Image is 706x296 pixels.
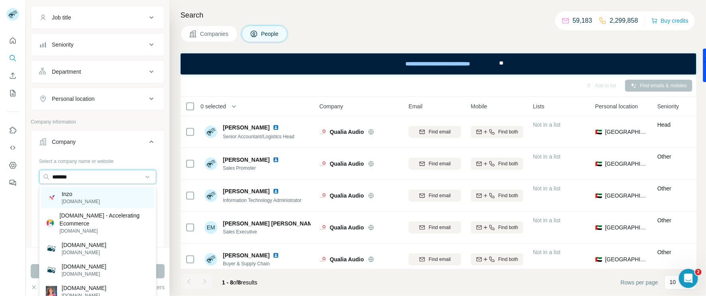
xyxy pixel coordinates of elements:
span: Head [657,122,671,128]
span: Not in a list [533,249,560,255]
div: Department [52,68,81,76]
button: Clear [31,283,53,291]
p: 59,183 [573,16,592,25]
p: [DOMAIN_NAME] [62,263,106,271]
span: Find email [429,224,450,231]
span: Other [657,249,671,255]
button: Use Surfe on LinkedIn [6,123,19,137]
img: Logo of Qualia Audio [319,192,326,199]
span: [PERSON_NAME] [223,156,269,164]
span: Company [319,102,343,110]
div: Seniority [52,41,73,49]
button: Find email [409,190,461,202]
button: Find email [409,253,461,265]
button: Seniority [31,35,164,54]
p: 2,299,858 [610,16,638,25]
img: Logo of Qualia Audio [319,161,326,167]
button: Enrich CSV [6,69,19,83]
button: Find both [471,126,523,138]
div: Personal location [52,95,94,103]
button: My lists [6,86,19,100]
span: 🇦🇪 [595,255,602,263]
img: Zinzo.com - Accelerating Ecommerce [46,219,55,228]
p: 10 [670,278,676,286]
span: 2 [695,269,702,275]
span: Personal location [595,102,638,110]
button: Find email [409,222,461,233]
button: Buy credits [651,15,688,26]
span: Find email [429,128,450,135]
span: Find both [498,128,518,135]
p: Inzo [62,190,100,198]
div: Company [52,138,76,146]
span: 🇦🇪 [595,192,602,200]
span: Lists [533,102,545,110]
span: Not in a list [533,217,560,223]
span: [GEOGRAPHIC_DATA] [605,192,648,200]
span: Mobile [471,102,487,110]
span: Not in a list [533,153,560,160]
button: Find email [409,158,461,170]
img: LinkedIn logo [273,157,279,163]
button: Company [31,132,164,155]
span: People [261,30,279,38]
span: Rows per page [621,278,658,286]
button: Find both [471,190,523,202]
img: LinkedIn logo [273,124,279,131]
span: Find both [498,256,518,263]
span: Qualia Audio [330,128,364,136]
span: [PERSON_NAME] [223,187,269,195]
span: Find both [498,192,518,199]
span: [PERSON_NAME] [PERSON_NAME] Manila [223,220,337,227]
span: Other [657,217,671,223]
img: Avatar [205,189,217,202]
button: Find both [471,158,523,170]
span: results [222,279,258,286]
span: Find both [498,160,518,167]
button: Personal location [31,89,164,108]
span: [PERSON_NAME] [223,123,269,131]
img: Logo of Qualia Audio [319,224,326,231]
p: [DOMAIN_NAME] [62,284,106,292]
span: 🇦🇪 [595,160,602,168]
span: 🇦🇪 [595,128,602,136]
span: Qualia Audio [330,223,364,231]
span: Qualia Audio [330,192,364,200]
span: Senior Accountant/Logistics Head [223,134,294,139]
span: Sales Executive [223,228,311,235]
span: Email [409,102,423,110]
span: 🇦🇪 [595,223,602,231]
div: Select a company name or website [39,155,156,165]
span: Qualia Audio [330,255,364,263]
span: Buyer & Supply Chain [223,260,282,267]
button: Find both [471,253,523,265]
span: [GEOGRAPHIC_DATA] [605,160,648,168]
img: Avatar [205,157,217,170]
img: Logo of Qualia Audio [319,256,326,263]
img: binzo.co [46,265,57,276]
p: [DOMAIN_NAME] [59,227,149,235]
p: [DOMAIN_NAME] [62,249,106,256]
span: Qualia Audio [330,160,364,168]
span: [GEOGRAPHIC_DATA] [605,255,648,263]
img: LinkedIn logo [273,252,279,259]
span: [GEOGRAPHIC_DATA] [605,128,648,136]
p: [DOMAIN_NAME] - Accelerating Ecommerce [59,212,149,227]
span: [PERSON_NAME] [223,251,269,259]
span: 8 [238,279,241,286]
span: Seniority [657,102,679,110]
span: Find email [429,256,450,263]
img: Logo of Qualia Audio [319,129,326,135]
button: Quick start [6,33,19,48]
p: Company information [31,118,165,125]
button: Find both [471,222,523,233]
span: Companies [200,30,229,38]
span: Other [657,185,671,192]
span: 0 selected [201,102,226,110]
p: [DOMAIN_NAME] [62,198,100,205]
img: LinkedIn logo [273,188,279,194]
span: Find email [429,192,450,199]
span: Information Technology Administrator [223,198,301,203]
button: Feedback [6,176,19,190]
